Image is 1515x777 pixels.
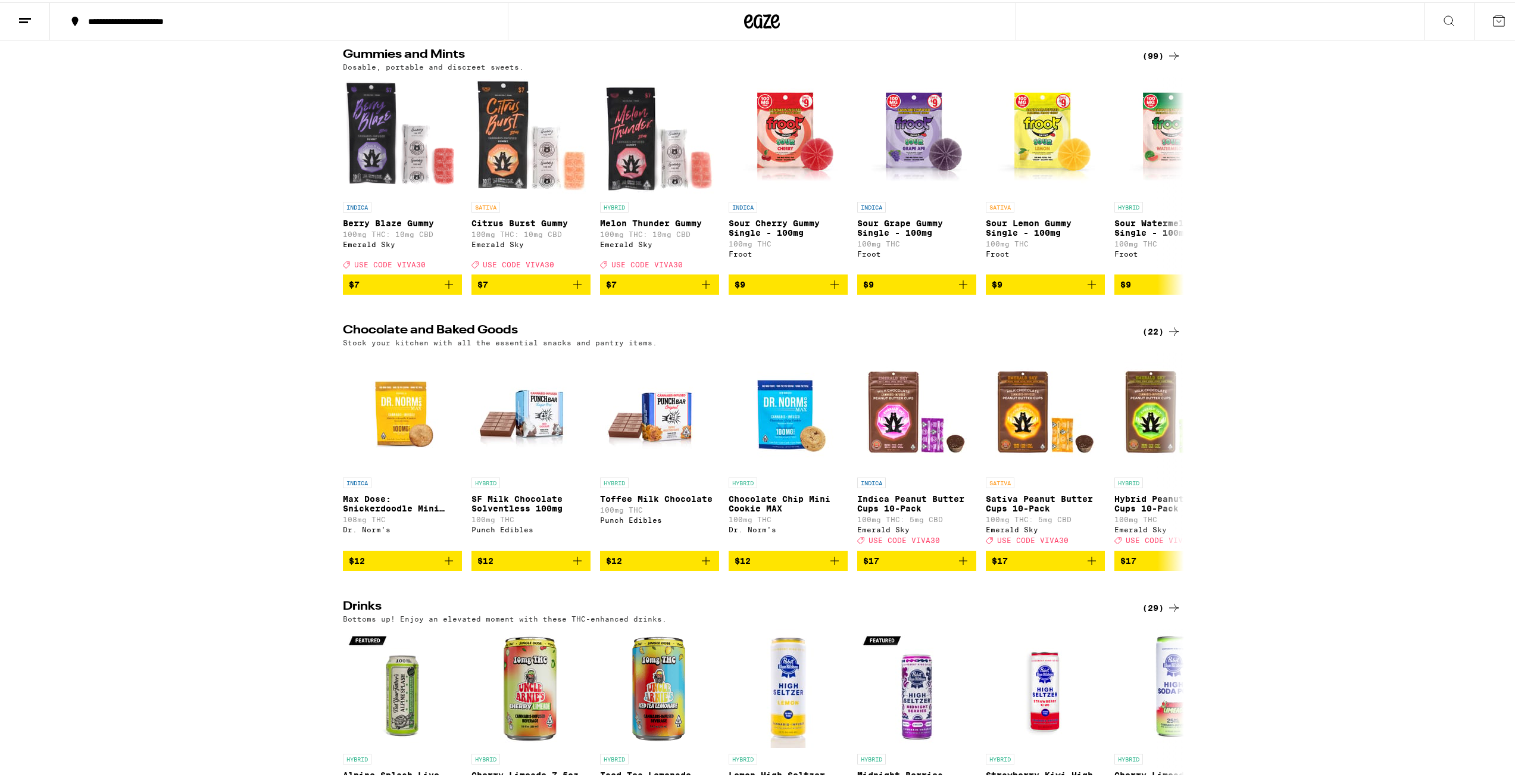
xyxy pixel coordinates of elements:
[483,258,554,266] span: USE CODE VIVA30
[857,626,976,745] img: Pabst Labs - Midnight Berries 10:3:2 High Seltzer
[343,336,657,344] p: Stock your kitchen with all the essential snacks and pantry items.
[343,322,1123,336] h2: Chocolate and Baked Goods
[343,216,462,226] p: Berry Blaze Gummy
[600,216,719,226] p: Melon Thunder Gummy
[600,74,719,272] a: Open page for Melon Thunder Gummy from Emerald Sky
[1114,74,1233,194] img: Froot - Sour Watermelon Gummy Single - 100mg
[600,350,719,469] img: Punch Edibles - Toffee Milk Chocolate
[343,626,462,745] img: Not Your Father's - Alpine Splash Live Resin Single - 100mg
[343,199,371,210] p: INDICA
[857,350,976,548] a: Open page for Indica Peanut Butter Cups 10-Pack from Emerald Sky
[1114,350,1233,548] a: Open page for Hybrid Peanut Butter Cups 10-Pack from Emerald Sky
[343,513,462,521] p: 108mg THC
[1114,492,1233,511] p: Hybrid Peanut Butter Cups 10-Pack
[729,216,848,235] p: Sour Cherry Gummy Single - 100mg
[1114,548,1233,569] button: Add to bag
[343,350,462,548] a: Open page for Max Dose: Snickerdoodle Mini Cookie - Indica from Dr. Norm's
[986,492,1105,511] p: Sativa Peanut Butter Cups 10-Pack
[343,598,1123,613] h2: Drinks
[735,277,745,287] span: $9
[343,46,1123,61] h2: Gummies and Mints
[1114,751,1143,762] p: HYBRID
[729,492,848,511] p: Chocolate Chip Mini Cookie MAX
[600,238,719,246] div: Emerald Sky
[729,74,848,272] a: Open page for Sour Cherry Gummy Single - 100mg from Froot
[471,513,591,521] p: 100mg THC
[343,548,462,569] button: Add to bag
[857,513,976,521] p: 100mg THC: 5mg CBD
[986,74,1105,194] img: Froot - Sour Lemon Gummy Single - 100mg
[471,199,500,210] p: SATIVA
[857,216,976,235] p: Sour Grape Gummy Single - 100mg
[1114,238,1233,245] p: 100mg THC
[1114,350,1233,469] img: Emerald Sky - Hybrid Peanut Butter Cups 10-Pack
[857,523,976,531] div: Emerald Sky
[349,277,360,287] span: $7
[986,74,1105,272] a: Open page for Sour Lemon Gummy Single - 100mg from Froot
[986,238,1105,245] p: 100mg THC
[471,475,500,486] p: HYBRID
[343,475,371,486] p: INDICA
[1114,523,1233,531] div: Emerald Sky
[1120,554,1136,563] span: $17
[986,475,1014,486] p: SATIVA
[986,248,1105,255] div: Froot
[471,74,591,272] a: Open page for Citrus Burst Gummy from Emerald Sky
[857,492,976,511] p: Indica Peanut Butter Cups 10-Pack
[7,8,86,18] span: Hi. Need any help?
[986,216,1105,235] p: Sour Lemon Gummy Single - 100mg
[1114,513,1233,521] p: 100mg THC
[1114,475,1143,486] p: HYBRID
[343,751,371,762] p: HYBRID
[1114,216,1233,235] p: Sour Watermelon Gummy Single - 100mg
[1114,272,1233,292] button: Add to bag
[857,475,886,486] p: INDICA
[729,238,848,245] p: 100mg THC
[354,258,426,266] span: USE CODE VIVA30
[1142,46,1181,61] a: (99)
[729,350,848,548] a: Open page for Chocolate Chip Mini Cookie MAX from Dr. Norm's
[857,74,976,272] a: Open page for Sour Grape Gummy Single - 100mg from Froot
[1142,598,1181,613] a: (29)
[986,626,1105,745] img: Pabst Labs - Strawberry Kiwi High Seltzer
[606,277,617,287] span: $7
[992,554,1008,563] span: $17
[471,216,591,226] p: Citrus Burst Gummy
[729,248,848,255] div: Froot
[471,751,500,762] p: HYBRID
[729,350,848,469] img: Dr. Norm's - Chocolate Chip Mini Cookie MAX
[471,228,591,236] p: 100mg THC: 10mg CBD
[1114,74,1233,272] a: Open page for Sour Watermelon Gummy Single - 100mg from Froot
[600,548,719,569] button: Add to bag
[729,523,848,531] div: Dr. Norm's
[729,272,848,292] button: Add to bag
[857,272,976,292] button: Add to bag
[857,74,976,194] img: Froot - Sour Grape Gummy Single - 100mg
[1142,322,1181,336] a: (22)
[1114,199,1143,210] p: HYBRID
[343,350,462,469] img: Dr. Norm's - Max Dose: Snickerdoodle Mini Cookie - Indica
[343,61,524,68] p: Dosable, portable and discreet sweets.
[600,504,719,511] p: 100mg THC
[729,475,757,486] p: HYBRID
[1114,626,1233,745] img: Pabst Labs - Cherry Limeade High Soda Pop Seltzer - 25mg
[477,554,493,563] span: $12
[986,548,1105,569] button: Add to bag
[1120,277,1131,287] span: $9
[471,523,591,531] div: Punch Edibles
[986,513,1105,521] p: 100mg THC: 5mg CBD
[471,492,591,511] p: SF Milk Chocolate Solventless 100mg
[349,554,365,563] span: $12
[606,554,622,563] span: $12
[857,751,886,762] p: HYBRID
[611,258,683,266] span: USE CODE VIVA30
[869,535,940,542] span: USE CODE VIVA30
[857,199,886,210] p: INDICA
[729,751,757,762] p: HYBRID
[729,626,848,745] img: Pabst Labs - Lemon High Seltzer
[729,513,848,521] p: 100mg THC
[600,74,719,194] img: Emerald Sky - Melon Thunder Gummy
[343,272,462,292] button: Add to bag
